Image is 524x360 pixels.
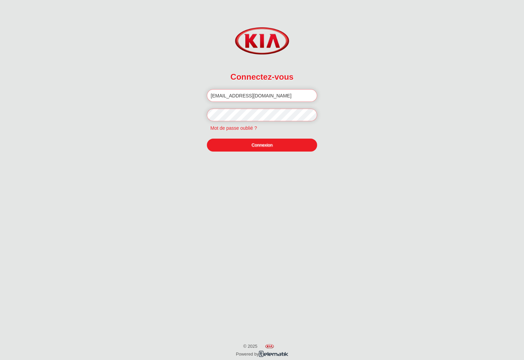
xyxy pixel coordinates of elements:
h2: Connectez-vous [207,68,317,86]
img: word_sayartech.png [259,344,281,349]
input: Email [207,89,317,102]
a: Connexion [207,139,317,152]
img: telematik.png [259,351,288,357]
a: Mot de passe oublié ? [207,125,260,131]
p: © 2025 Powered by [214,336,310,358]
